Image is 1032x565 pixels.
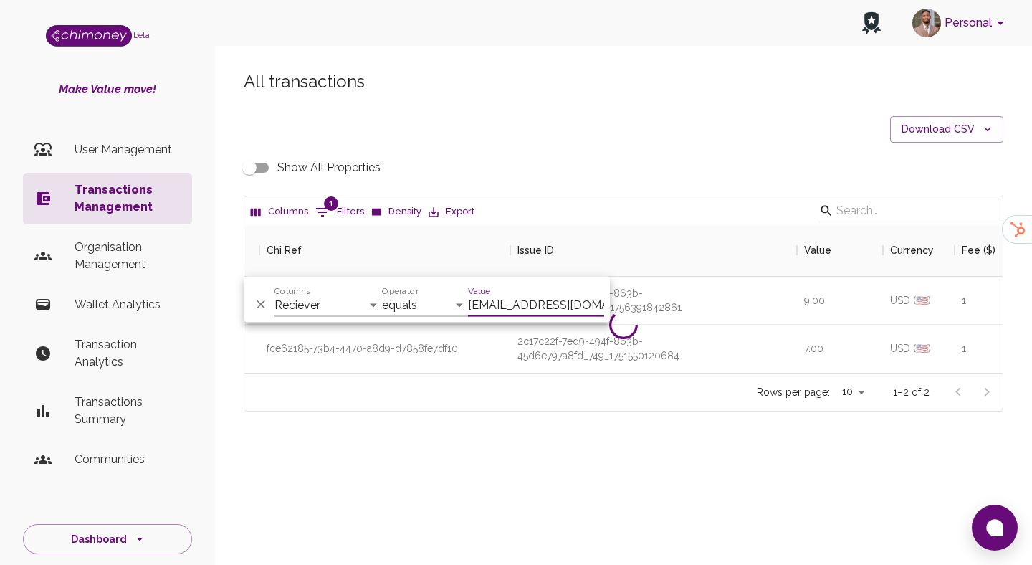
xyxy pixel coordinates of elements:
button: Dashboard [23,524,192,555]
button: Select columns [247,201,312,223]
p: Transaction Analytics [75,336,181,371]
label: Operator [382,285,418,297]
div: Issue ID [517,224,554,276]
div: 1 [955,277,1026,325]
img: avatar [912,9,941,37]
input: Filter value [468,294,604,317]
span: beta [133,31,150,39]
button: Density [368,201,425,223]
div: Issue ID [510,224,797,276]
img: Logo [46,25,132,47]
h5: All transactions [244,70,1003,93]
div: 10 [836,381,870,402]
p: Transactions Summary [75,394,181,428]
div: Search [819,199,1000,225]
button: Delete [250,294,272,315]
div: USD (🇺🇸) [883,325,955,373]
div: Value [804,224,831,276]
button: Download CSV [890,116,1003,143]
p: 1–2 of 2 [893,385,930,399]
div: 2c17c22f-7ed9-494f-863b-45d6e797a8fd_749_1751550120684 [517,334,790,363]
label: Value [468,285,490,297]
div: Username [80,224,259,276]
button: account of current user [907,4,1015,42]
div: Currency [883,224,955,276]
p: Transactions Management [75,181,181,216]
div: 1 [955,325,1026,373]
div: 2c17c22f-7ed9-494f-863b-45d6e797a8fd_707_1756391842861 [517,286,790,315]
div: fce62185-73b4-4470-a8d9-d7858fe7df10 [267,341,458,356]
div: Currency [890,224,934,276]
label: Columns [274,285,310,297]
span: Show All Properties [277,159,381,176]
p: Wallet Analytics [75,296,181,313]
button: Show filters [312,201,368,224]
div: Chi Ref [267,224,302,276]
input: Search… [836,199,978,222]
div: Fee ($) [962,224,995,276]
div: 9.00 [797,277,883,325]
p: Communities [75,451,181,468]
button: Open chat window [972,505,1018,551]
div: Chi Ref [259,224,510,276]
div: 7.00 [797,325,883,373]
button: Export [425,201,478,223]
div: Fee ($) [955,224,1026,276]
div: USD (🇺🇸) [883,277,955,325]
p: Organisation Management [75,239,181,273]
div: Value [797,224,883,276]
p: User Management [75,141,181,158]
span: 1 [324,196,338,211]
p: Rows per page: [757,385,830,399]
